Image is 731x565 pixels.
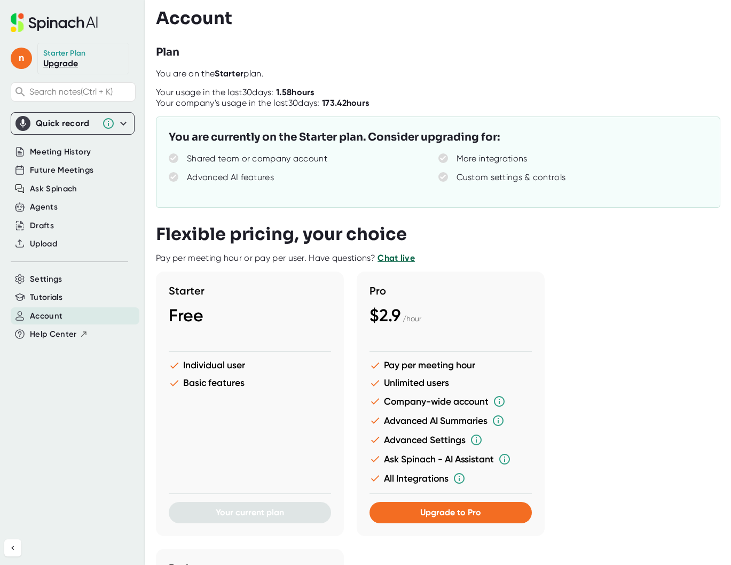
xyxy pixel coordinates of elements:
b: 173.42 hours [322,98,369,108]
a: Upgrade [43,58,78,68]
span: Search notes (Ctrl + K) [29,87,132,97]
div: Advanced AI features [187,172,274,183]
div: Quick record [15,113,130,134]
h3: Starter [169,284,331,297]
div: Quick record [36,118,97,129]
li: Basic features [169,377,331,389]
h3: Flexible pricing, your choice [156,224,407,244]
button: Account [30,310,62,322]
button: Upload [30,238,57,250]
button: Settings [30,273,62,285]
button: Ask Spinach [30,183,77,195]
h3: Account [156,8,232,28]
li: Unlimited users [370,377,532,389]
li: Individual user [169,360,331,371]
h3: Pro [370,284,532,297]
div: Custom settings & controls [457,172,566,183]
button: Your current plan [169,502,331,523]
h3: Plan [156,44,179,60]
button: Upgrade to Pro [370,502,532,523]
div: Pay per meeting hour or pay per user. Have questions? [156,253,415,264]
button: Future Meetings [30,164,93,176]
button: Collapse sidebar [4,539,21,556]
button: Meeting History [30,146,91,158]
li: Company-wide account [370,395,532,408]
button: Agents [30,201,58,213]
span: Upgrade to Pro [420,507,481,517]
div: Your usage in the last 30 days: [156,87,315,98]
h3: You are currently on the Starter plan. Consider upgrading for: [169,129,500,145]
li: Pay per meeting hour [370,360,532,371]
span: $2.9 [370,305,400,326]
div: Your company's usage in the last 30 days: [156,98,369,109]
div: Shared team or company account [187,153,327,164]
li: All Integrations [370,472,532,485]
span: Your current plan [216,507,284,517]
div: Starter Plan [43,49,86,58]
li: Ask Spinach - AI Assistant [370,453,532,466]
button: Help Center [30,328,88,340]
a: Chat live [378,253,415,263]
b: 1.58 hours [276,87,315,97]
span: You are on the plan. [156,68,264,79]
div: More integrations [457,153,528,164]
span: Help Center [30,328,77,340]
b: Starter [215,68,243,79]
button: Drafts [30,220,54,232]
span: / hour [403,314,421,323]
li: Advanced Settings [370,434,532,446]
button: Tutorials [30,291,62,304]
li: Advanced AI Summaries [370,414,532,427]
span: Free [169,305,203,326]
span: n [11,48,32,69]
